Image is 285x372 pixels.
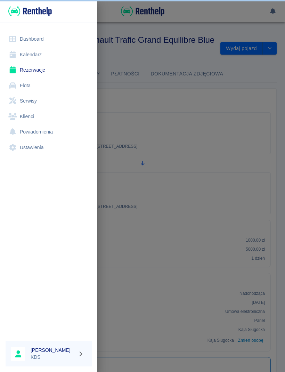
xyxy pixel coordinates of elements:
a: Serwisy [6,93,92,109]
p: KDS [31,354,75,361]
a: Powiadomienia [6,124,92,140]
h6: [PERSON_NAME] [31,347,75,354]
a: Dashboard [6,31,92,47]
a: Flota [6,78,92,94]
a: Ustawienia [6,140,92,155]
img: Renthelp logo [8,6,52,17]
a: Kalendarz [6,47,92,63]
a: Rezerwacje [6,62,92,78]
a: Renthelp logo [6,6,52,17]
a: Klienci [6,109,92,124]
